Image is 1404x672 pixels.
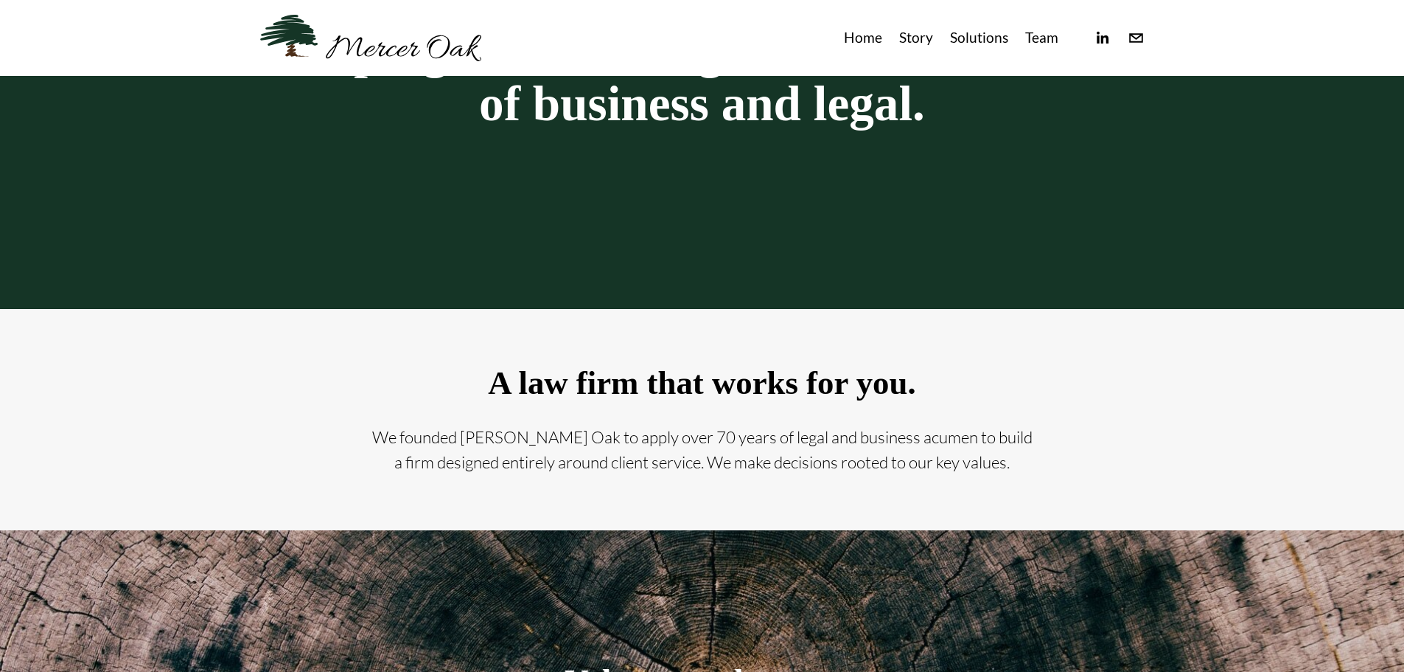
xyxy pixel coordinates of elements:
a: linkedin-unauth [1094,30,1111,46]
a: Story [899,26,933,50]
p: We founded [PERSON_NAME] Oak to apply over 70 years of legal and business acumen to build a firm ... [371,425,1034,474]
a: Solutions [950,26,1008,50]
h1: Helping clients navigate the intersection of business and legal. [260,26,1145,130]
a: Home [844,26,882,50]
a: info@merceroaklaw.com [1128,30,1145,46]
a: Team [1025,26,1058,50]
h2: A law firm that works for you. [371,365,1034,402]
